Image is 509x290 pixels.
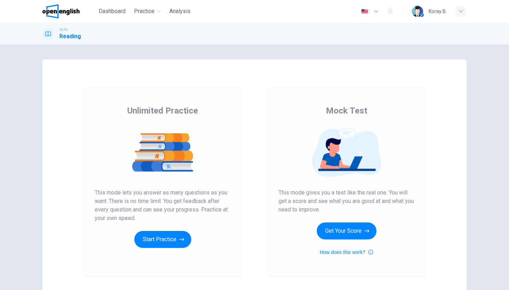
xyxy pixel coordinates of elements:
[320,248,373,256] button: How does this work?
[95,188,230,222] span: This mode lets you answer as many questions as you want. There is no time limit. You get feedback...
[59,27,68,32] span: IELTS
[127,105,198,116] span: Unlimited Practice
[42,4,80,18] img: OpenEnglish logo
[279,188,414,214] span: This mode gives you a test like the real one. You will get a score and see what you are good at a...
[99,7,125,16] span: Dashboard
[429,7,447,16] div: Koray B.
[134,231,191,248] button: Start Practice
[96,5,128,18] button: Dashboard
[169,7,191,16] span: Analysis
[59,32,81,41] h1: Reading
[166,5,193,18] button: Analysis
[134,7,154,16] span: Practice
[326,105,367,116] span: Mock Test
[42,4,96,18] a: OpenEnglish logo
[131,5,164,18] button: Practice
[360,9,369,14] img: en
[412,6,423,17] img: Profile picture
[317,222,376,239] button: Get Your Score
